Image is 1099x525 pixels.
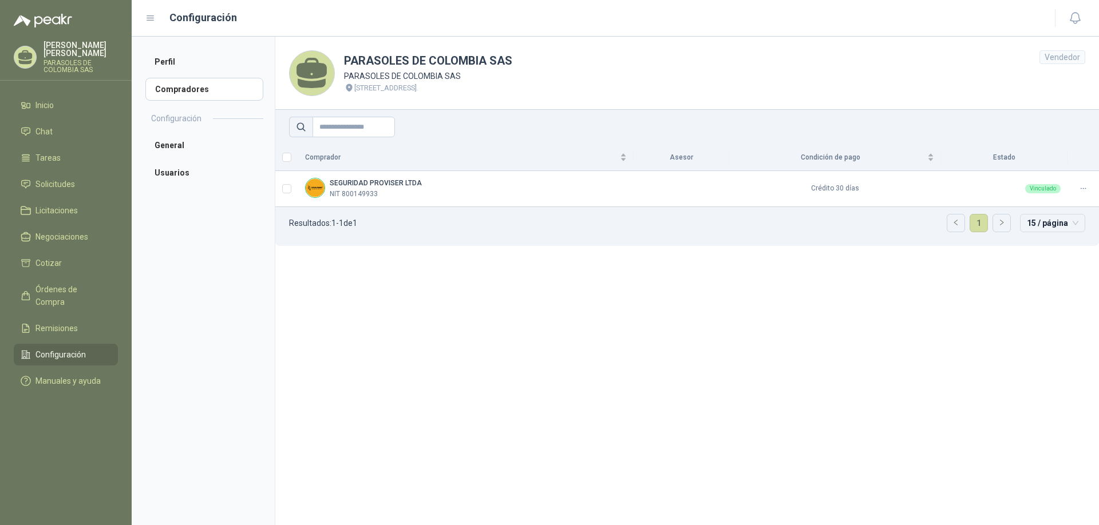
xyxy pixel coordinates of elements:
[145,134,263,157] a: General
[14,317,118,339] a: Remisiones
[145,161,263,184] a: Usuarios
[14,200,118,221] a: Licitaciones
[35,283,107,308] span: Órdenes de Compra
[14,147,118,169] a: Tareas
[14,14,72,27] img: Logo peakr
[330,189,378,200] p: NIT 800149933
[145,78,263,101] a: Compradores
[35,178,75,190] span: Solicitudes
[35,375,101,387] span: Manuales y ayuda
[1027,214,1078,232] span: 15 / página
[44,59,118,73] p: PARASOLES DE COLOMBIA SAS
[35,257,62,269] span: Cotizar
[35,99,54,112] span: Inicio
[305,152,618,163] span: Comprador
[14,121,118,142] a: Chat
[344,70,512,82] p: PARASOLES DE COLOMBIA SAS
[970,214,987,232] a: 1
[1025,184,1061,193] div: Vinculado
[1039,50,1085,64] div: Vendedor
[14,226,118,248] a: Negociaciones
[289,219,357,227] p: Resultados: 1 - 1 de 1
[14,252,118,274] a: Cotizar
[35,348,86,361] span: Configuración
[35,230,88,243] span: Negociaciones
[14,344,118,365] a: Configuración
[35,125,53,138] span: Chat
[354,82,418,94] p: [STREET_ADDRESS].
[736,152,925,163] span: Condición de pago
[1020,214,1085,232] div: tamaño de página
[344,52,512,70] h1: PARASOLES DE COLOMBIA SAS
[35,322,78,335] span: Remisiones
[44,41,118,57] p: [PERSON_NAME] [PERSON_NAME]
[145,50,263,73] a: Perfil
[952,219,959,226] span: left
[634,144,729,171] th: Asesor
[169,10,237,26] h1: Configuración
[998,219,1005,226] span: right
[993,214,1011,232] li: Página siguiente
[947,214,965,232] li: Página anterior
[729,144,941,171] th: Condición de pago
[993,214,1010,232] button: right
[14,173,118,195] a: Solicitudes
[970,214,988,232] li: 1
[941,144,1068,171] th: Estado
[35,152,61,164] span: Tareas
[947,214,964,232] button: left
[14,279,118,313] a: Órdenes de Compra
[330,179,422,187] b: SEGURIDAD PROVISER LTDA
[729,171,941,207] td: Crédito 30 días
[306,178,325,197] img: Company Logo
[14,94,118,116] a: Inicio
[298,144,634,171] th: Comprador
[14,370,118,392] a: Manuales y ayuda
[151,112,201,125] h2: Configuración
[35,204,78,217] span: Licitaciones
